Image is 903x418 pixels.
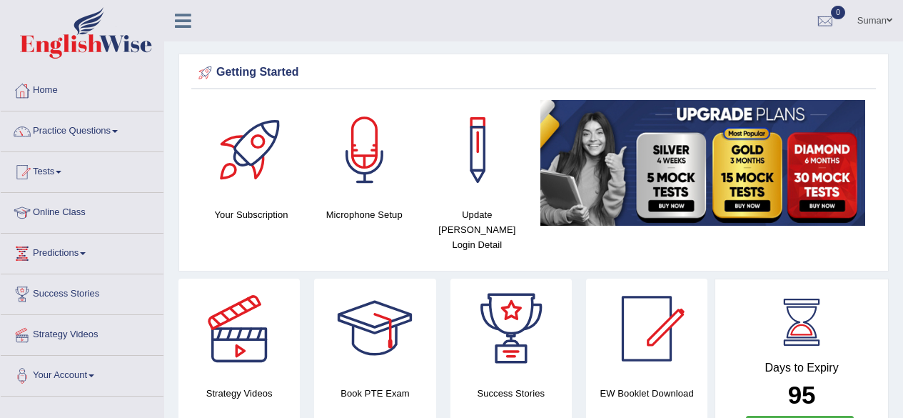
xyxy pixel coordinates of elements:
h4: Update [PERSON_NAME] Login Detail [428,207,526,252]
a: Tests [1,152,163,188]
div: Getting Started [195,62,872,84]
h4: Your Subscription [202,207,301,222]
b: 95 [788,381,816,409]
h4: EW Booklet Download [586,386,707,401]
a: Your Account [1,356,163,392]
a: Success Stories [1,274,163,310]
a: Online Class [1,193,163,229]
h4: Success Stories [450,386,572,401]
h4: Microphone Setup [315,207,413,222]
span: 0 [831,6,845,19]
a: Strategy Videos [1,315,163,351]
img: small5.jpg [540,100,865,226]
h4: Days to Expiry [731,362,872,374]
a: Practice Questions [1,111,163,147]
a: Predictions [1,234,163,269]
h4: Book PTE Exam [314,386,435,401]
h4: Strategy Videos [178,386,300,401]
a: Home [1,71,163,106]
